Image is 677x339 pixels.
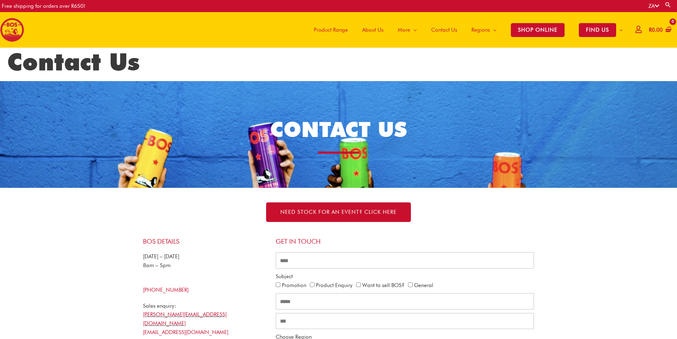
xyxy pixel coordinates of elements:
[282,282,306,288] label: Promotion
[464,12,504,48] a: Regions
[143,329,228,335] a: [EMAIL_ADDRESS][DOMAIN_NAME]
[414,282,433,288] label: General
[424,12,464,48] a: Contact Us
[398,19,410,41] span: More
[143,311,227,327] a: [PERSON_NAME][EMAIL_ADDRESS][DOMAIN_NAME]
[649,27,652,33] span: R
[280,210,397,215] span: NEED STOCK FOR AN EVENT? Click here
[266,202,411,222] a: NEED STOCK FOR AN EVENT? Click here
[143,253,179,260] span: [DATE] – [DATE]
[7,48,670,76] h1: Contact Us
[471,19,490,41] span: Regions
[316,282,353,288] label: Product Enquiry
[579,23,616,37] span: FIND US
[143,262,171,269] span: 8am – 5pm
[511,23,565,37] span: SHOP ONLINE
[143,238,269,245] h4: BOS Details
[143,287,189,293] a: [PHONE_NUMBER]
[314,19,348,41] span: Product Range
[504,12,572,48] a: SHOP ONLINE
[362,282,404,288] label: Want to sell BOS?
[647,22,672,38] a: View Shopping Cart, empty
[391,12,424,48] a: More
[431,19,457,41] span: Contact Us
[276,272,293,281] label: Subject
[236,115,442,144] h1: CONTACT US
[355,12,391,48] a: About Us
[649,3,659,9] a: ZA
[649,27,663,33] bdi: 0.00
[665,1,672,8] a: Search button
[276,238,534,245] h4: Get in touch
[362,19,384,41] span: About Us
[301,12,630,48] nav: Site Navigation
[307,12,355,48] a: Product Range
